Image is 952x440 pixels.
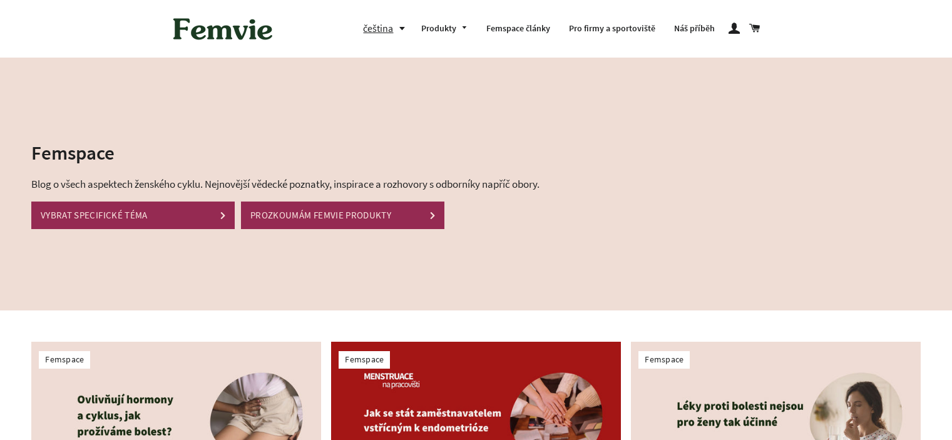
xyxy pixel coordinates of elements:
[166,9,279,48] img: Femvie
[31,139,554,166] h2: Femspace
[241,202,444,228] a: PROZKOUMÁM FEMVIE PRODUKTY
[560,13,665,45] a: Pro firmy a sportoviště
[477,13,560,45] a: Femspace články
[45,354,84,365] a: Femspace
[363,20,412,37] button: čeština
[31,176,554,193] p: Blog o všech aspektech ženského cyklu. Nejnovější vědecké poznatky, inspirace a rozhovory s odbor...
[645,354,683,365] a: Femspace
[665,13,724,45] a: Náš příběh
[345,354,384,365] a: Femspace
[31,202,235,228] a: VYBRAT SPECIFICKÉ TÉMA
[412,13,477,45] a: Produkty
